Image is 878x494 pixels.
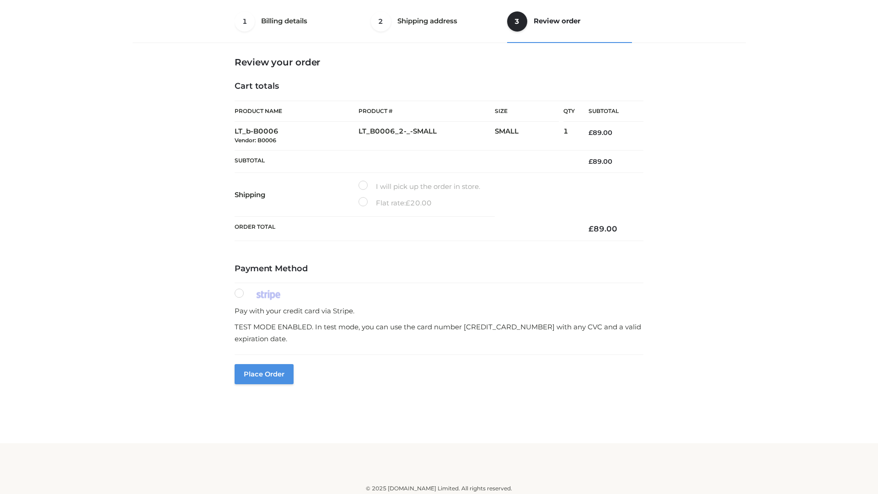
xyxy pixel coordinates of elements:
label: I will pick up the order in store. [359,181,480,193]
th: Subtotal [235,150,575,172]
th: Product # [359,101,495,122]
th: Product Name [235,101,359,122]
td: SMALL [495,122,563,150]
th: Qty [563,101,575,122]
td: LT_b-B0006 [235,122,359,150]
div: © 2025 [DOMAIN_NAME] Limited. All rights reserved. [136,484,742,493]
small: Vendor: B0006 [235,137,276,144]
th: Size [495,101,559,122]
h4: Payment Method [235,264,643,274]
span: £ [589,224,594,233]
span: £ [406,199,410,207]
bdi: 89.00 [589,157,612,166]
button: Place order [235,364,294,384]
th: Order Total [235,217,575,241]
span: £ [589,157,593,166]
h4: Cart totals [235,81,643,91]
h3: Review your order [235,57,643,68]
p: TEST MODE ENABLED. In test mode, you can use the card number [CREDIT_CARD_NUMBER] with any CVC an... [235,321,643,344]
td: 1 [563,122,575,150]
label: Flat rate: [359,197,432,209]
th: Subtotal [575,101,643,122]
td: LT_B0006_2-_-SMALL [359,122,495,150]
span: £ [589,129,593,137]
bdi: 20.00 [406,199,432,207]
bdi: 89.00 [589,224,617,233]
p: Pay with your credit card via Stripe. [235,305,643,317]
bdi: 89.00 [589,129,612,137]
th: Shipping [235,173,359,217]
